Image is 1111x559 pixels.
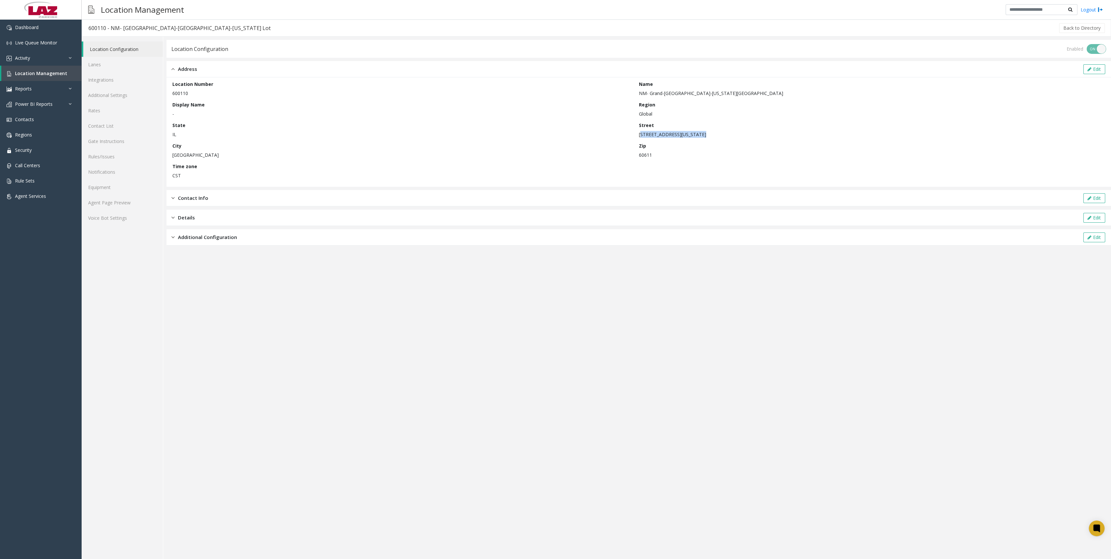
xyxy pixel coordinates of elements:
a: Rules/Issues [82,149,163,164]
a: Rates [82,103,163,118]
span: Reports [15,86,32,92]
div: Enabled [1067,45,1083,52]
p: [GEOGRAPHIC_DATA] [172,152,636,158]
span: Rule Sets [15,178,35,184]
h3: Location Management [98,2,187,18]
div: 600110 - NM- [GEOGRAPHIC_DATA]-[GEOGRAPHIC_DATA]-[US_STATE] Lot [88,24,271,32]
a: Integrations [82,72,163,88]
img: logout [1098,6,1103,13]
span: Live Queue Monitor [15,40,57,46]
p: 600110 [172,90,636,97]
img: 'icon' [7,87,12,92]
div: Location Configuration [171,45,228,53]
label: Display Name [172,101,205,108]
label: Region [639,101,655,108]
span: Regions [15,132,32,138]
img: 'icon' [7,194,12,199]
img: 'icon' [7,163,12,168]
a: Agent Page Preview [82,195,163,210]
label: Name [639,81,653,88]
a: Lanes [82,57,163,72]
span: Additional Configuration [178,233,237,241]
img: opened [171,65,175,73]
img: 'icon' [7,148,12,153]
img: 'icon' [7,102,12,107]
label: Time zone [172,163,197,170]
img: 'icon' [7,179,12,184]
span: Security [15,147,32,153]
label: Zip [639,142,646,149]
p: CST [172,172,636,179]
button: Edit [1083,193,1105,203]
p: Global [639,110,1102,117]
button: Edit [1083,64,1105,74]
img: closed [171,214,175,221]
img: closed [171,233,175,241]
span: Address [178,65,197,73]
img: 'icon' [7,40,12,46]
img: 'icon' [7,25,12,30]
button: Edit [1083,213,1105,223]
label: Location Number [172,81,213,88]
label: Street [639,122,654,129]
a: Gate Instructions [82,134,163,149]
span: Dashboard [15,24,39,30]
a: Location Management [1,66,82,81]
button: Edit [1083,232,1105,242]
label: State [172,122,185,129]
img: pageIcon [88,2,94,18]
p: NM- Grand-[GEOGRAPHIC_DATA]-[US_STATE][GEOGRAPHIC_DATA] [639,90,1102,97]
a: Logout [1081,6,1103,13]
span: Activity [15,55,30,61]
a: Notifications [82,164,163,180]
img: 'icon' [7,71,12,76]
span: Power BI Reports [15,101,53,107]
a: Equipment [82,180,163,195]
a: Voice Bot Settings [82,210,163,226]
img: closed [171,194,175,202]
img: 'icon' [7,133,12,138]
span: Details [178,214,195,221]
p: IL [172,131,636,138]
img: 'icon' [7,117,12,122]
p: [STREET_ADDRESS][US_STATE] [639,131,1102,138]
p: 60611 [639,152,1102,158]
label: City [172,142,182,149]
a: Contact List [82,118,163,134]
a: Location Configuration [83,41,163,57]
span: Location Management [15,70,67,76]
img: 'icon' [7,56,12,61]
p: - [172,110,636,117]
button: Back to Directory [1059,23,1105,33]
span: Agent Services [15,193,46,199]
span: Contact Info [178,194,208,202]
a: Additional Settings [82,88,163,103]
span: Call Centers [15,162,40,168]
span: Contacts [15,116,34,122]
